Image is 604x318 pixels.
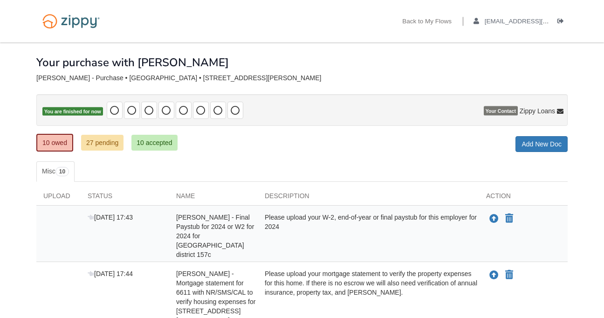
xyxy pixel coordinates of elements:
a: 27 pending [81,135,124,151]
button: Declare Amy Steele - Mortgage statement for 6611 with NR/SMS/CAL to verify housing expenses for 1... [504,270,514,281]
a: Log out [557,18,568,27]
a: 10 owed [36,134,73,152]
div: [PERSON_NAME] - Purchase • [GEOGRAPHIC_DATA] • [STREET_ADDRESS][PERSON_NAME] [36,74,568,82]
a: edit profile [474,18,591,27]
button: Declare Amy Steele - Final Paystub for 2024 or W2 for 2024 for Frankfort school district 157c not... [504,213,514,224]
span: [DATE] 17:43 [88,214,133,221]
div: Please upload your W-2, end-of-year or final paystub for this employer for 2024 [258,213,479,259]
div: Name [169,191,258,205]
a: Back to My Flows [402,18,452,27]
a: 10 accepted [131,135,177,151]
span: amytsteele@me.com [485,18,591,25]
h1: Your purchase with [PERSON_NAME] [36,56,229,69]
div: Status [81,191,169,205]
span: You are finished for now [42,107,103,116]
a: Misc [36,161,75,182]
div: Upload [36,191,81,205]
button: Upload Amy Steele - Final Paystub for 2024 or W2 for 2024 for Frankfort school district 157c [488,213,500,225]
span: [PERSON_NAME] - Final Paystub for 2024 or W2 for 2024 for [GEOGRAPHIC_DATA] district 157c [176,214,254,258]
div: Action [479,191,568,205]
span: Zippy Loans [520,106,555,116]
span: Your Contact [484,106,518,116]
a: Add New Doc [515,136,568,152]
span: [DATE] 17:44 [88,270,133,277]
img: Logo [36,9,106,33]
div: Description [258,191,479,205]
button: Upload Amy Steele - Mortgage statement for 6611 with NR/SMS/CAL to verify housing expenses for 18... [488,269,500,281]
span: 10 [55,167,69,176]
